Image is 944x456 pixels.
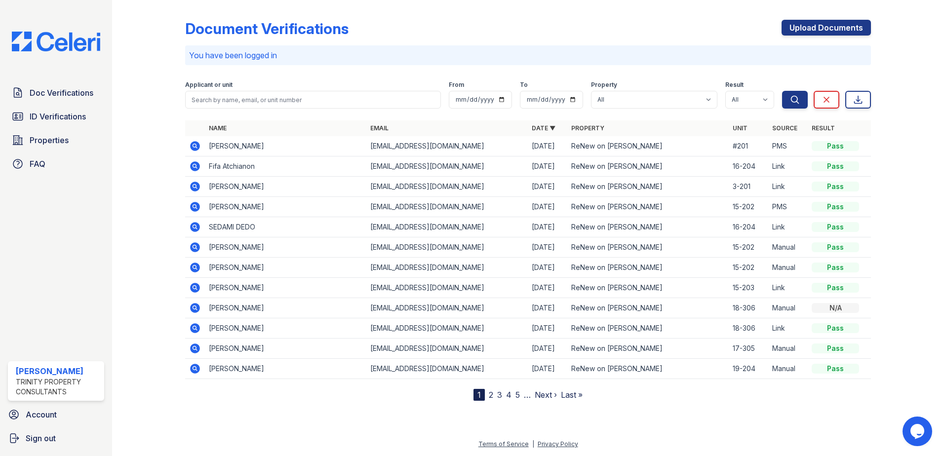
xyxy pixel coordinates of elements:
iframe: chat widget [903,417,934,446]
td: [PERSON_NAME] [205,136,366,156]
a: ID Verifications [8,107,104,126]
div: Pass [812,222,859,232]
td: [DATE] [528,177,567,197]
td: ReNew on [PERSON_NAME] [567,359,729,379]
td: [DATE] [528,298,567,318]
td: Link [768,217,808,237]
td: PMS [768,197,808,217]
td: [EMAIL_ADDRESS][DOMAIN_NAME] [366,339,528,359]
td: 15-203 [729,278,768,298]
p: You have been logged in [189,49,867,61]
td: [DATE] [528,359,567,379]
label: To [520,81,528,89]
td: 18-306 [729,298,768,318]
td: 15-202 [729,258,768,278]
td: [EMAIL_ADDRESS][DOMAIN_NAME] [366,298,528,318]
td: [DATE] [528,339,567,359]
a: Result [812,124,835,132]
div: Pass [812,141,859,151]
a: Next › [535,390,557,400]
td: SEDAMI DEDO [205,217,366,237]
td: [DATE] [528,318,567,339]
a: Last » [561,390,583,400]
a: Unit [733,124,747,132]
label: Applicant or unit [185,81,233,89]
td: Link [768,318,808,339]
td: 17-305 [729,339,768,359]
a: Account [4,405,108,424]
span: Sign out [26,432,56,444]
td: Link [768,177,808,197]
td: 19-204 [729,359,768,379]
td: [EMAIL_ADDRESS][DOMAIN_NAME] [366,278,528,298]
div: Trinity Property Consultants [16,377,100,397]
td: [EMAIL_ADDRESS][DOMAIN_NAME] [366,177,528,197]
img: CE_Logo_Blue-a8612792a0a2168367f1c8372b55b34899dd931a85d93a1a3d3e32e68fde9ad4.png [4,32,108,51]
td: [EMAIL_ADDRESS][DOMAIN_NAME] [366,318,528,339]
a: Upload Documents [782,20,871,36]
a: Source [772,124,797,132]
a: 2 [489,390,493,400]
div: Pass [812,364,859,374]
a: 3 [497,390,502,400]
div: [PERSON_NAME] [16,365,100,377]
a: FAQ [8,154,104,174]
a: Privacy Policy [538,440,578,448]
td: ReNew on [PERSON_NAME] [567,339,729,359]
td: [PERSON_NAME] [205,278,366,298]
div: 1 [473,389,485,401]
td: 3-201 [729,177,768,197]
td: [PERSON_NAME] [205,318,366,339]
label: Property [591,81,617,89]
a: Name [209,124,227,132]
span: Doc Verifications [30,87,93,99]
td: ReNew on [PERSON_NAME] [567,177,729,197]
span: … [524,389,531,401]
td: ReNew on [PERSON_NAME] [567,278,729,298]
td: 16-204 [729,217,768,237]
button: Sign out [4,428,108,448]
td: ReNew on [PERSON_NAME] [567,217,729,237]
a: 4 [506,390,511,400]
td: [PERSON_NAME] [205,359,366,379]
span: Properties [30,134,69,146]
a: Properties [8,130,104,150]
td: 15-202 [729,237,768,258]
span: Account [26,409,57,420]
td: 16-204 [729,156,768,177]
td: ReNew on [PERSON_NAME] [567,156,729,177]
td: [PERSON_NAME] [205,339,366,359]
td: [DATE] [528,278,567,298]
td: Manual [768,298,808,318]
td: [EMAIL_ADDRESS][DOMAIN_NAME] [366,237,528,258]
a: Property [571,124,604,132]
td: Manual [768,339,808,359]
a: Terms of Service [478,440,529,448]
td: Link [768,156,808,177]
td: Fifa Atchianon [205,156,366,177]
td: [PERSON_NAME] [205,258,366,278]
label: Result [725,81,744,89]
span: FAQ [30,158,45,170]
a: 5 [515,390,520,400]
td: [EMAIL_ADDRESS][DOMAIN_NAME] [366,156,528,177]
td: [EMAIL_ADDRESS][DOMAIN_NAME] [366,217,528,237]
td: PMS [768,136,808,156]
td: ReNew on [PERSON_NAME] [567,318,729,339]
td: Manual [768,359,808,379]
td: 18-306 [729,318,768,339]
td: [EMAIL_ADDRESS][DOMAIN_NAME] [366,258,528,278]
td: #201 [729,136,768,156]
div: N/A [812,303,859,313]
div: Pass [812,263,859,272]
td: [DATE] [528,237,567,258]
td: [PERSON_NAME] [205,177,366,197]
td: ReNew on [PERSON_NAME] [567,136,729,156]
td: ReNew on [PERSON_NAME] [567,258,729,278]
td: Manual [768,237,808,258]
td: ReNew on [PERSON_NAME] [567,197,729,217]
td: 15-202 [729,197,768,217]
td: [DATE] [528,136,567,156]
td: [EMAIL_ADDRESS][DOMAIN_NAME] [366,136,528,156]
a: Doc Verifications [8,83,104,103]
